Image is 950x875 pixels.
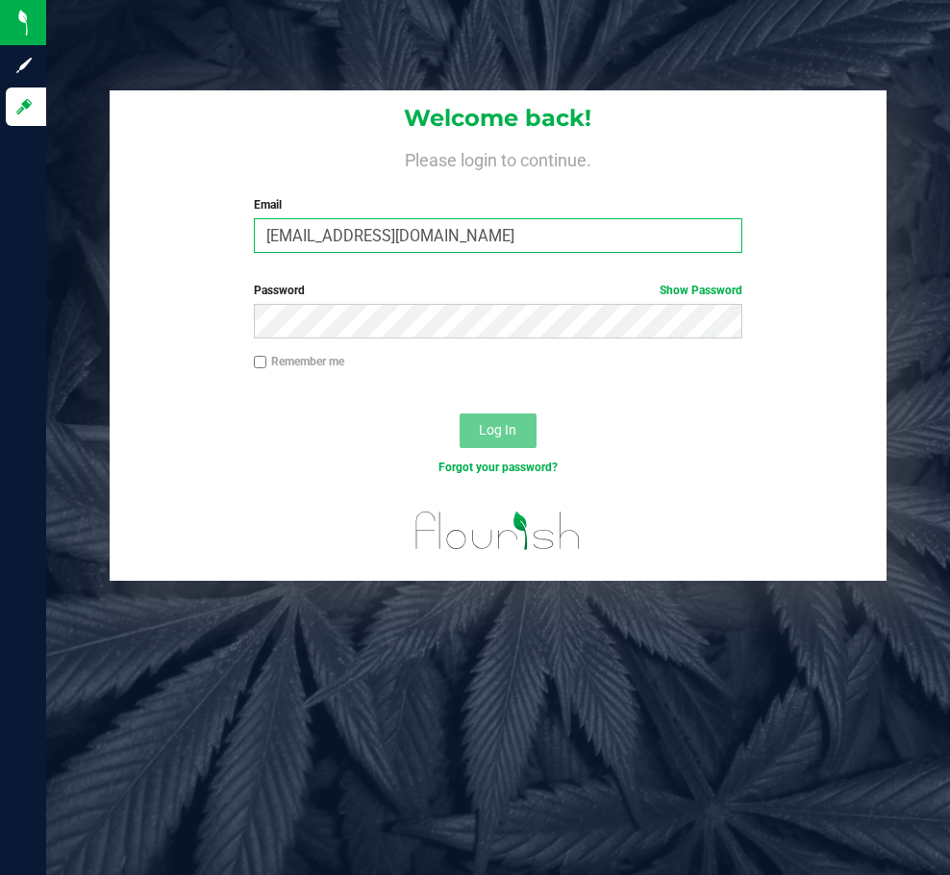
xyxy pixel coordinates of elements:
[460,413,537,448] button: Log In
[254,353,344,370] label: Remember me
[110,146,887,169] h4: Please login to continue.
[401,496,595,565] img: flourish_logo.svg
[110,106,887,131] h1: Welcome back!
[254,196,743,213] label: Email
[438,461,558,474] a: Forgot your password?
[660,284,742,297] a: Show Password
[254,356,267,369] input: Remember me
[14,56,34,75] inline-svg: Sign up
[479,422,516,437] span: Log In
[14,97,34,116] inline-svg: Log in
[254,284,305,297] span: Password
